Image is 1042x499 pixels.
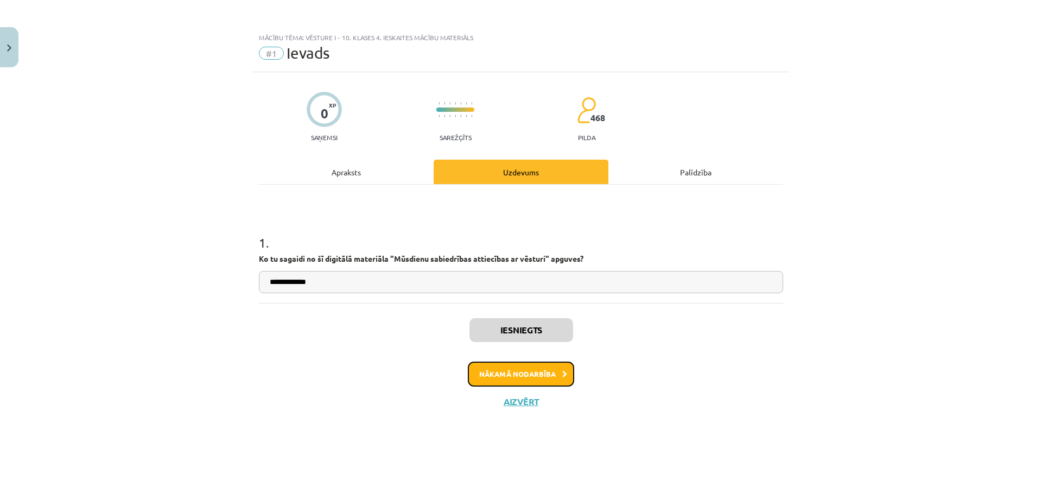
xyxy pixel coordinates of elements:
[321,106,328,121] div: 0
[471,102,472,105] img: icon-short-line-57e1e144782c952c97e751825c79c345078a6d821885a25fce030b3d8c18986b.svg
[500,396,542,407] button: Aizvērt
[434,160,608,184] div: Uzdevums
[444,102,445,105] img: icon-short-line-57e1e144782c952c97e751825c79c345078a6d821885a25fce030b3d8c18986b.svg
[455,102,456,105] img: icon-short-line-57e1e144782c952c97e751825c79c345078a6d821885a25fce030b3d8c18986b.svg
[259,34,783,41] div: Mācību tēma: Vēsture i - 10. klases 4. ieskaites mācību materiāls
[444,115,445,117] img: icon-short-line-57e1e144782c952c97e751825c79c345078a6d821885a25fce030b3d8c18986b.svg
[469,318,573,342] button: Iesniegts
[440,134,472,141] p: Sarežģīts
[468,362,574,387] button: Nākamā nodarbība
[7,45,11,52] img: icon-close-lesson-0947bae3869378f0d4975bcd49f059093ad1ed9edebbc8119c70593378902aed.svg
[578,134,595,141] p: pilda
[577,97,596,124] img: students-c634bb4e5e11cddfef0936a35e636f08e4e9abd3cc4e673bd6f9a4125e45ecb1.svg
[329,102,336,108] span: XP
[460,115,461,117] img: icon-short-line-57e1e144782c952c97e751825c79c345078a6d821885a25fce030b3d8c18986b.svg
[466,115,467,117] img: icon-short-line-57e1e144782c952c97e751825c79c345078a6d821885a25fce030b3d8c18986b.svg
[259,47,284,60] span: #1
[449,115,450,117] img: icon-short-line-57e1e144782c952c97e751825c79c345078a6d821885a25fce030b3d8c18986b.svg
[590,113,605,123] span: 468
[455,115,456,117] img: icon-short-line-57e1e144782c952c97e751825c79c345078a6d821885a25fce030b3d8c18986b.svg
[608,160,783,184] div: Palīdzība
[259,160,434,184] div: Apraksts
[439,102,440,105] img: icon-short-line-57e1e144782c952c97e751825c79c345078a6d821885a25fce030b3d8c18986b.svg
[449,102,450,105] img: icon-short-line-57e1e144782c952c97e751825c79c345078a6d821885a25fce030b3d8c18986b.svg
[307,134,342,141] p: Saņemsi
[287,44,329,62] span: Ievads
[439,115,440,117] img: icon-short-line-57e1e144782c952c97e751825c79c345078a6d821885a25fce030b3d8c18986b.svg
[259,254,583,263] strong: Ko tu sagaidi no šī digitālā materiāla "Mūsdienu sabiedrības attiecības ar vēsturi" apguves?
[259,216,783,250] h1: 1 .
[471,115,472,117] img: icon-short-line-57e1e144782c952c97e751825c79c345078a6d821885a25fce030b3d8c18986b.svg
[466,102,467,105] img: icon-short-line-57e1e144782c952c97e751825c79c345078a6d821885a25fce030b3d8c18986b.svg
[460,102,461,105] img: icon-short-line-57e1e144782c952c97e751825c79c345078a6d821885a25fce030b3d8c18986b.svg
